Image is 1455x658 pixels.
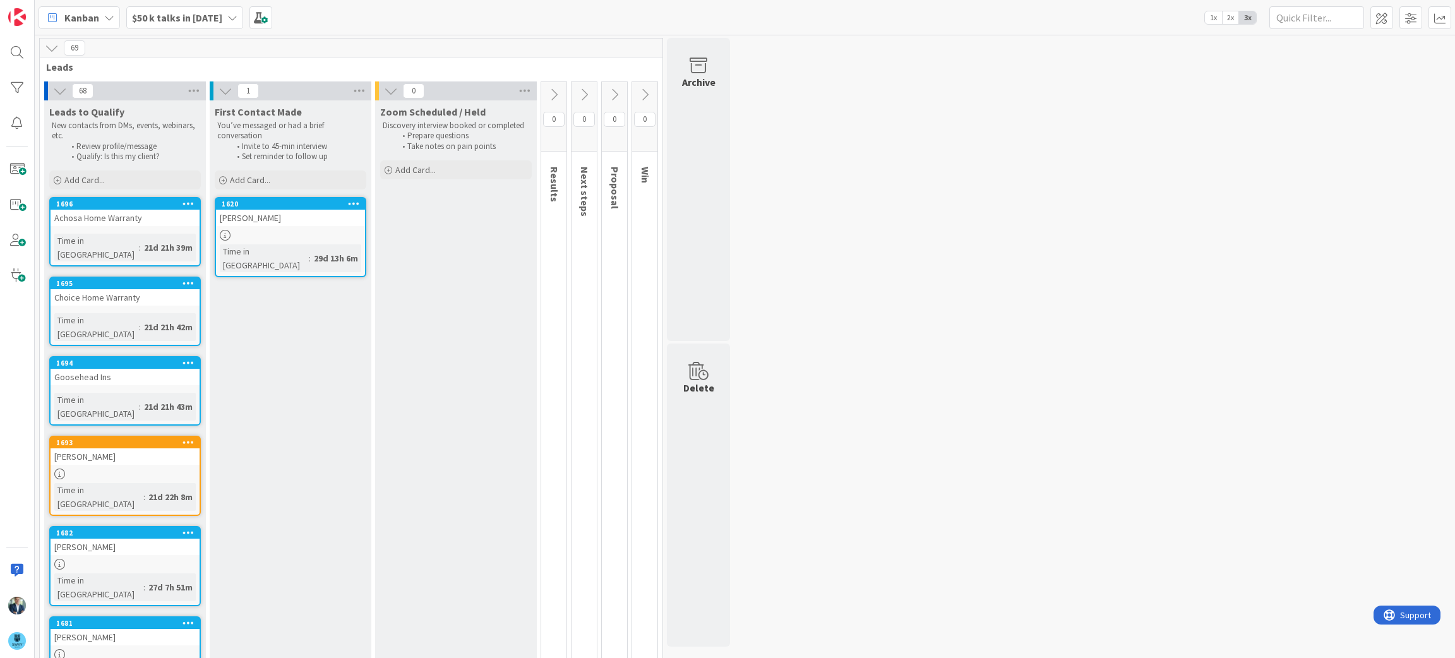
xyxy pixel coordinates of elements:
span: Leads to Qualify [49,105,124,118]
div: 1620 [216,198,365,210]
div: 1681 [51,618,200,629]
div: 1696 [56,200,200,208]
div: 1695Choice Home Warranty [51,278,200,306]
span: 0 [543,112,565,127]
div: 1696Achosa Home Warranty [51,198,200,226]
span: Add Card... [230,174,270,186]
span: Next steps [578,167,591,217]
span: Zoom Scheduled / Held [380,105,486,118]
div: 1620[PERSON_NAME] [216,198,365,226]
li: Qualify: Is this my client? [64,152,199,162]
div: 1682 [56,529,200,537]
div: 1694Goosehead Ins [51,357,200,385]
div: Achosa Home Warranty [51,210,200,226]
span: Add Card... [64,174,105,186]
div: [PERSON_NAME] [216,210,365,226]
span: : [143,490,145,504]
span: 1x [1205,11,1222,24]
div: 1681[PERSON_NAME] [51,618,200,645]
div: 1620 [222,200,365,208]
div: [PERSON_NAME] [51,629,200,645]
span: : [139,320,141,334]
a: 1695Choice Home WarrantyTime in [GEOGRAPHIC_DATA]:21d 21h 42m [49,277,201,346]
li: Prepare questions [395,131,530,141]
div: 1694 [51,357,200,369]
span: Leads [46,61,647,73]
a: 1696Achosa Home WarrantyTime in [GEOGRAPHIC_DATA]:21d 21h 39m [49,197,201,266]
a: 1620[PERSON_NAME]Time in [GEOGRAPHIC_DATA]:29d 13h 6m [215,197,366,277]
div: Goosehead Ins [51,369,200,385]
span: : [143,580,145,594]
div: 21d 21h 42m [141,320,196,334]
span: : [139,400,141,414]
div: Choice Home Warranty [51,289,200,306]
span: 0 [634,112,656,127]
a: 1694Goosehead InsTime in [GEOGRAPHIC_DATA]:21d 21h 43m [49,356,201,426]
div: [PERSON_NAME] [51,539,200,555]
a: 1682[PERSON_NAME]Time in [GEOGRAPHIC_DATA]:27d 7h 51m [49,526,201,606]
div: 1682[PERSON_NAME] [51,527,200,555]
li: Invite to 45-min interview [230,141,364,152]
div: 1694 [56,359,200,368]
div: 1693 [51,437,200,448]
div: Time in [GEOGRAPHIC_DATA] [54,483,143,511]
p: New contacts from DMs, events, webinars, etc. [52,121,198,141]
div: Time in [GEOGRAPHIC_DATA] [54,393,139,421]
img: LB [8,597,26,614]
div: 21d 21h 43m [141,400,196,414]
div: 27d 7h 51m [145,580,196,594]
span: First Contact Made [215,105,302,118]
span: 0 [573,112,595,127]
div: Time in [GEOGRAPHIC_DATA] [54,313,139,341]
span: Kanban [64,10,99,25]
span: : [309,251,311,265]
li: Review profile/message [64,141,199,152]
p: Discovery interview booked or completed [383,121,529,131]
div: Time in [GEOGRAPHIC_DATA] [54,573,143,601]
li: Set reminder to follow up [230,152,364,162]
img: avatar [8,632,26,650]
span: 69 [64,40,85,56]
b: $50 k talks in [DATE] [132,11,222,24]
span: : [139,241,141,254]
span: Add Card... [395,164,436,176]
div: 21d 21h 39m [141,241,196,254]
span: 0 [403,83,424,99]
div: 1681 [56,619,200,628]
div: Archive [682,75,716,90]
span: 3x [1239,11,1256,24]
span: Win [639,167,652,183]
div: [PERSON_NAME] [51,448,200,465]
div: Time in [GEOGRAPHIC_DATA] [54,234,139,261]
span: Support [27,2,57,17]
div: 1693 [56,438,200,447]
li: Take notes on pain points [395,141,530,152]
span: Results [548,167,561,202]
p: You’ve messaged or had a brief conversation [217,121,364,141]
span: 1 [237,83,259,99]
span: 68 [72,83,93,99]
div: Time in [GEOGRAPHIC_DATA] [220,244,309,272]
div: 29d 13h 6m [311,251,361,265]
div: 1696 [51,198,200,210]
span: Proposal [609,167,621,209]
input: Quick Filter... [1269,6,1364,29]
div: 1695 [56,279,200,288]
div: 1682 [51,527,200,539]
span: 0 [604,112,625,127]
span: 2x [1222,11,1239,24]
a: 1693[PERSON_NAME]Time in [GEOGRAPHIC_DATA]:21d 22h 8m [49,436,201,516]
div: 1695 [51,278,200,289]
div: Delete [683,380,714,395]
img: Visit kanbanzone.com [8,8,26,26]
div: 1693[PERSON_NAME] [51,437,200,465]
div: 21d 22h 8m [145,490,196,504]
